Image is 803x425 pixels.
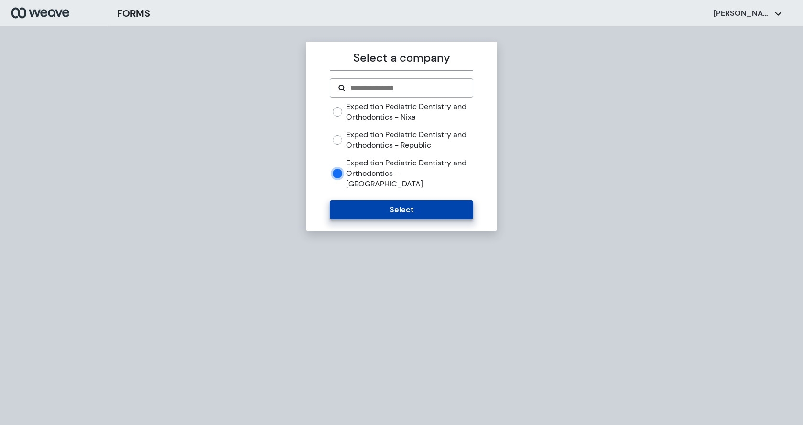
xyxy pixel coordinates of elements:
[117,6,150,21] h3: FORMS
[346,130,473,150] label: Expedition Pediatric Dentistry and Orthodontics - Republic
[346,101,473,122] label: Expedition Pediatric Dentistry and Orthodontics - Nixa
[346,158,473,189] label: Expedition Pediatric Dentistry and Orthodontics - [GEOGRAPHIC_DATA]
[713,8,770,19] p: [PERSON_NAME]
[330,200,473,219] button: Select
[349,82,465,94] input: Search
[330,49,473,66] p: Select a company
